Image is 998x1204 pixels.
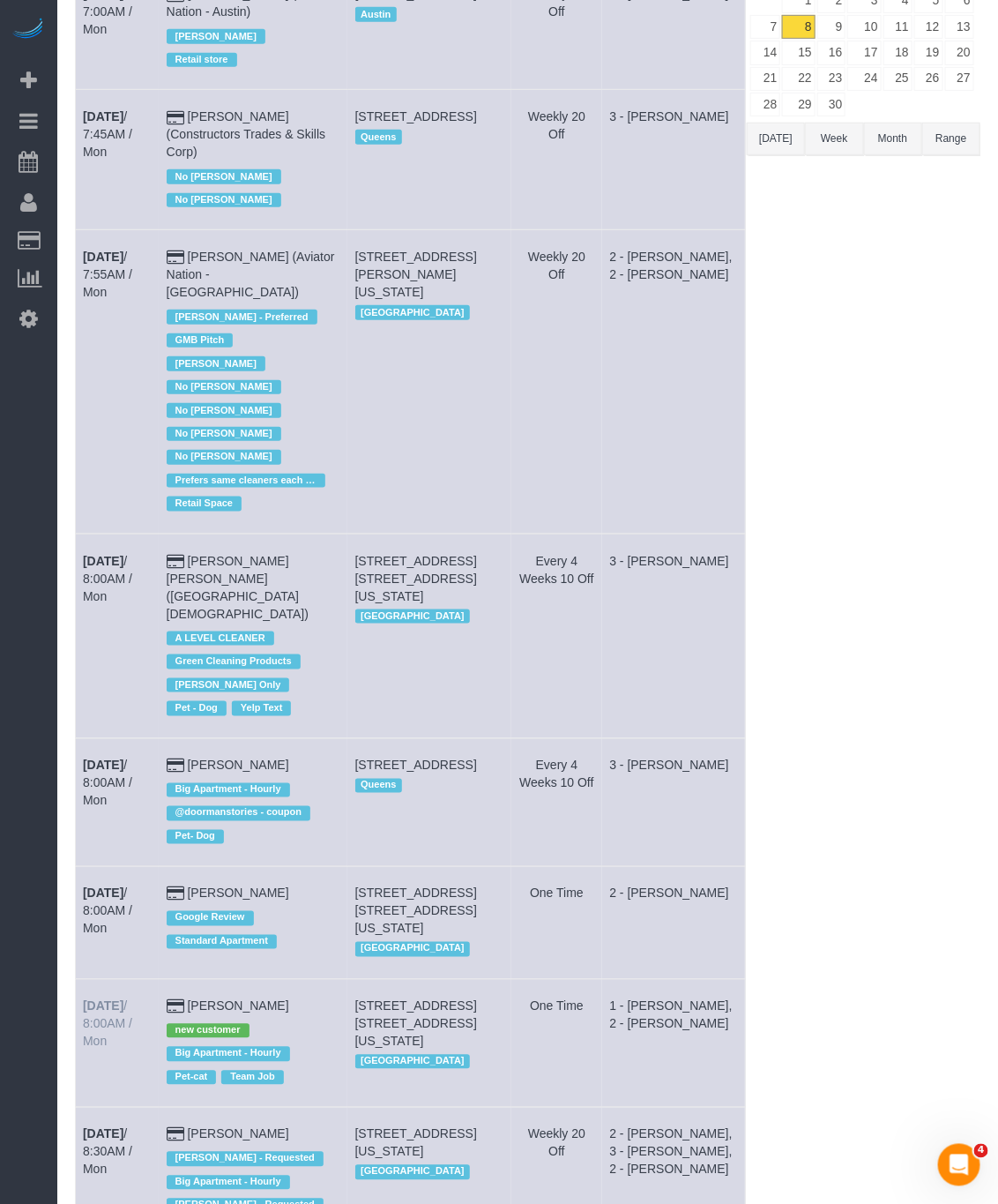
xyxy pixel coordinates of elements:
[355,759,477,773] span: [STREET_ADDRESS]
[602,979,746,1107] td: Assigned to
[167,1071,217,1085] span: Pet-cat
[167,888,184,901] i: Credit Card Payment
[167,310,317,324] span: [PERSON_NAME] - Preferred
[817,93,846,116] a: 30
[914,41,943,64] a: 19
[511,867,602,979] td: Frequency
[914,67,943,91] a: 26
[782,93,815,116] a: 29
[511,979,602,1107] td: Frequency
[167,1152,324,1166] span: [PERSON_NAME] - Requested
[167,935,277,949] span: Standard Apartment
[355,1165,471,1179] span: [GEOGRAPHIC_DATA]
[602,90,746,230] td: Assigned to
[159,979,347,1107] td: Customer
[602,534,746,738] td: Assigned to
[167,29,265,43] span: [PERSON_NAME]
[167,632,274,646] span: A LEVEL CLEANER
[922,123,980,155] button: Range
[167,450,281,464] span: No [PERSON_NAME]
[167,760,184,773] i: Credit Card Payment
[602,230,746,534] td: Assigned to
[355,779,403,793] span: Queens
[159,867,347,979] td: Customer
[167,427,281,441] span: No [PERSON_NAME]
[945,15,974,39] a: 13
[167,830,224,844] span: Pet- Dog
[883,15,912,39] a: 11
[167,380,281,394] span: No [PERSON_NAME]
[76,90,160,230] td: Schedule date
[167,250,335,299] a: [PERSON_NAME] (Aviator Nation - [GEOGRAPHIC_DATA])
[847,15,881,39] a: 10
[167,193,281,207] span: No [PERSON_NAME]
[847,67,881,91] a: 24
[188,759,289,773] a: [PERSON_NAME]
[782,15,815,39] a: 8
[167,1024,249,1038] span: new customer
[76,534,160,738] td: Schedule date
[355,886,477,936] span: [STREET_ADDRESS] [STREET_ADDRESS][US_STATE]
[83,554,123,568] b: [DATE]
[83,250,132,299] a: [DATE]/ 7:55AM / Mon
[945,67,974,91] a: 27
[188,999,289,1013] a: [PERSON_NAME]
[159,90,347,230] td: Customer
[817,41,846,64] a: 16
[750,93,780,116] a: 28
[76,979,160,1107] td: Schedule date
[167,654,301,669] span: Green Cleaning Products
[83,109,132,159] a: [DATE]/ 7:45AM / Mon
[355,130,403,144] span: Queens
[167,356,265,370] span: [PERSON_NAME]
[355,250,477,299] span: [STREET_ADDRESS][PERSON_NAME][US_STATE]
[347,90,511,230] td: Service location
[355,3,504,26] div: Location
[76,230,160,534] td: Schedule date
[805,123,863,155] button: Week
[355,1055,471,1069] span: [GEOGRAPHIC_DATA]
[347,534,511,738] td: Service location
[167,806,310,820] span: @doormanstories - coupon
[750,15,780,39] a: 7
[782,67,815,91] a: 22
[355,109,477,123] span: [STREET_ADDRESS]
[221,1071,284,1085] span: Team Job
[232,701,291,715] span: Yelp Text
[974,1144,988,1158] span: 4
[355,774,504,797] div: Location
[11,18,46,42] img: Automaid Logo
[83,1127,123,1141] b: [DATE]
[76,867,160,979] td: Schedule date
[355,938,504,961] div: Location
[167,474,325,488] span: Prefers same cleaners each time
[914,15,943,39] a: 12
[167,112,184,124] i: Credit Card Payment
[945,41,974,64] a: 20
[167,403,281,417] span: No [PERSON_NAME]
[83,109,123,123] b: [DATE]
[167,1047,290,1061] span: Big Apartment - Hourly
[347,738,511,866] td: Service location
[355,605,504,628] div: Location
[750,41,780,64] a: 14
[83,999,132,1049] a: [DATE]/ 8:00AM / Mon
[782,41,815,64] a: 15
[355,7,397,21] span: Austin
[188,886,289,901] a: [PERSON_NAME]
[938,1144,980,1186] iframe: Intercom live chat
[602,738,746,866] td: Assigned to
[602,867,746,979] td: Assigned to
[167,556,184,568] i: Credit Card Payment
[355,301,504,324] div: Location
[83,759,123,773] b: [DATE]
[167,53,237,67] span: Retail store
[355,609,471,624] span: [GEOGRAPHIC_DATA]
[167,783,290,797] span: Big Apartment - Hourly
[355,1127,477,1159] span: [STREET_ADDRESS][US_STATE]
[83,886,132,936] a: [DATE]/ 8:00AM / Mon
[167,333,234,348] span: GMB Pitch
[76,738,160,866] td: Schedule date
[355,1051,504,1073] div: Location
